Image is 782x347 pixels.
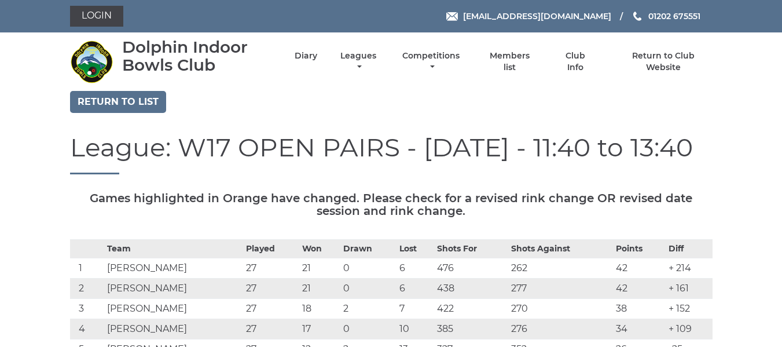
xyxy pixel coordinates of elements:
[613,319,666,339] td: 34
[396,258,434,279] td: 6
[632,10,700,23] a: Phone us 01202 675551
[243,258,299,279] td: 27
[613,258,666,279] td: 42
[299,240,340,258] th: Won
[666,299,713,319] td: + 152
[299,279,340,299] td: 21
[666,240,713,258] th: Diff
[104,299,243,319] td: [PERSON_NAME]
[299,299,340,319] td: 18
[340,258,396,279] td: 0
[104,240,243,258] th: Team
[434,279,508,299] td: 438
[337,50,379,73] a: Leagues
[104,279,243,299] td: [PERSON_NAME]
[463,11,611,21] span: [EMAIL_ADDRESS][DOMAIN_NAME]
[396,299,434,319] td: 7
[508,240,613,258] th: Shots Against
[396,240,434,258] th: Lost
[104,319,243,339] td: [PERSON_NAME]
[446,10,611,23] a: Email [EMAIL_ADDRESS][DOMAIN_NAME]
[557,50,594,73] a: Club Info
[434,240,508,258] th: Shots For
[396,319,434,339] td: 10
[648,11,700,21] span: 01202 675551
[666,319,713,339] td: + 109
[243,240,299,258] th: Played
[508,258,613,279] td: 262
[70,91,166,113] a: Return to list
[434,258,508,279] td: 476
[508,299,613,319] td: 270
[299,319,340,339] td: 17
[70,319,105,339] td: 4
[70,279,105,299] td: 2
[613,240,666,258] th: Points
[299,258,340,279] td: 21
[434,299,508,319] td: 422
[243,279,299,299] td: 27
[666,279,713,299] td: + 161
[340,279,396,299] td: 0
[70,6,123,27] a: Login
[446,12,458,21] img: Email
[666,258,713,279] td: + 214
[243,299,299,319] td: 27
[340,299,396,319] td: 2
[70,40,113,83] img: Dolphin Indoor Bowls Club
[633,12,641,21] img: Phone us
[613,279,666,299] td: 42
[70,192,713,217] h5: Games highlighted in Orange have changed. Please check for a revised rink change OR revised date ...
[70,258,105,279] td: 1
[70,133,713,174] h1: League: W17 OPEN PAIRS - [DATE] - 11:40 to 13:40
[295,50,317,61] a: Diary
[613,299,666,319] td: 38
[122,38,274,74] div: Dolphin Indoor Bowls Club
[340,240,396,258] th: Drawn
[340,319,396,339] td: 0
[104,258,243,279] td: [PERSON_NAME]
[70,299,105,319] td: 3
[243,319,299,339] td: 27
[508,319,613,339] td: 276
[400,50,463,73] a: Competitions
[508,279,613,299] td: 277
[434,319,508,339] td: 385
[483,50,536,73] a: Members list
[396,279,434,299] td: 6
[614,50,712,73] a: Return to Club Website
